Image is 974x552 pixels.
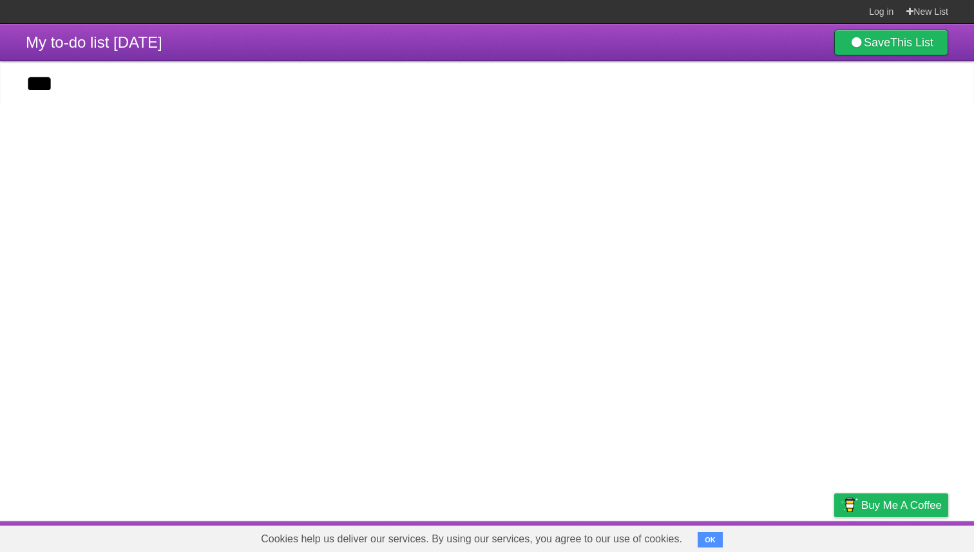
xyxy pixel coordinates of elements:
a: Buy me a coffee [834,493,948,517]
span: Cookies help us deliver our services. By using our services, you agree to our use of cookies. [248,526,695,552]
a: SaveThis List [834,30,948,55]
a: Developers [705,524,758,549]
img: Buy me a coffee [841,494,858,516]
a: Terms [774,524,802,549]
span: My to-do list [DATE] [26,33,162,51]
span: Buy me a coffee [861,494,942,517]
b: This List [890,36,933,49]
button: OK [698,532,723,547]
a: Suggest a feature [867,524,948,549]
a: Privacy [817,524,851,549]
a: About [663,524,690,549]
